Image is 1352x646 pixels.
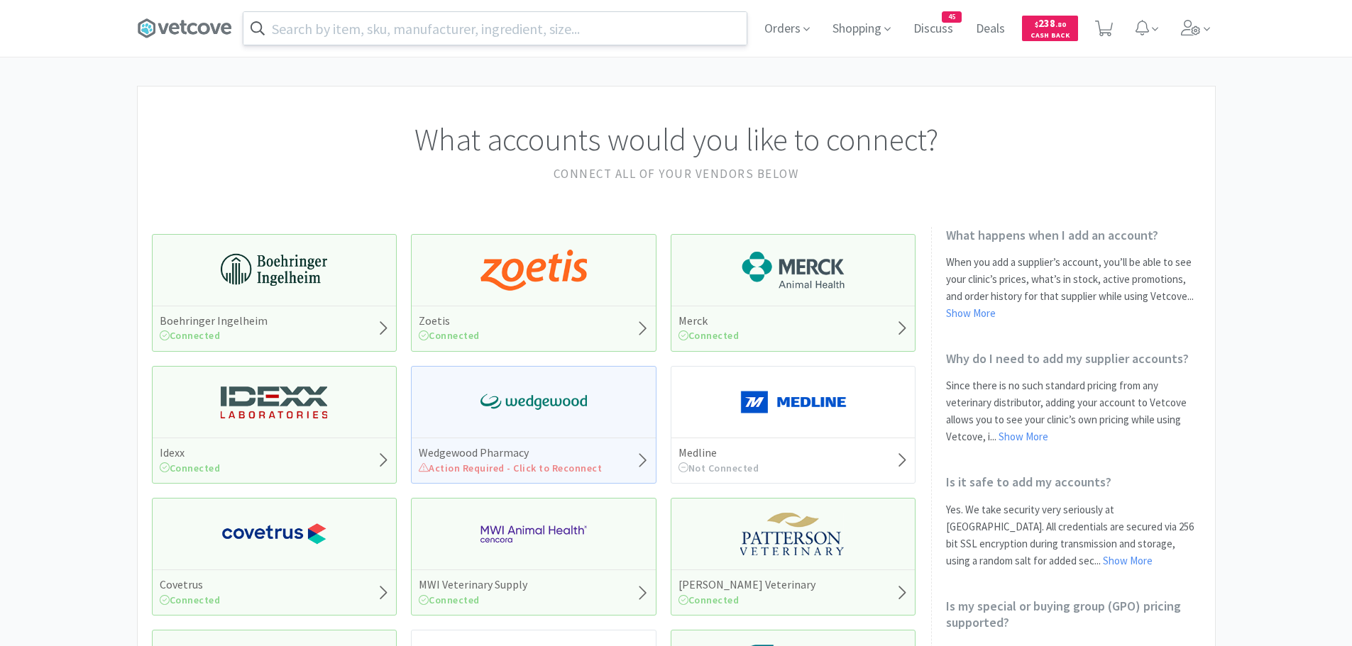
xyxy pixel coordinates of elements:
img: a646391c64b94eb2892348a965bf03f3_134.png [740,381,847,423]
img: 77fca1acd8b6420a9015268ca798ef17_1.png [221,513,327,555]
img: a673e5ab4e5e497494167fe422e9a3ab.png [480,249,587,291]
span: $ [1035,20,1038,29]
p: When you add a supplier’s account, you’ll be able to see your clinic’s prices, what’s in stock, a... [946,254,1201,322]
h2: Is it safe to add my accounts? [946,474,1201,490]
span: 45 [942,12,961,22]
a: Discuss45 [908,23,959,35]
a: Show More [999,430,1048,443]
span: Connected [160,594,221,606]
input: Search by item, sku, manufacturer, ingredient, size... [243,12,747,45]
span: Connected [678,329,740,342]
span: 238 [1035,16,1066,30]
h5: Wedgewood Pharmacy [419,445,602,460]
h2: What happens when I add an account? [946,227,1201,243]
h5: [PERSON_NAME] Veterinary [678,577,815,592]
span: Connected [419,594,480,606]
h5: Idexx [160,445,221,460]
h5: Merck [678,313,740,328]
img: 13250b0087d44d67bb1668360c5632f9_13.png [221,381,327,423]
h5: Zoetis [419,313,480,328]
img: 6d7abf38e3b8462597f4a2f88dede81e_176.png [740,249,847,291]
h5: MWI Veterinary Supply [419,577,527,592]
h5: Medline [678,445,759,460]
h2: Why do I need to add my supplier accounts? [946,350,1201,367]
h1: What accounts would you like to connect? [152,115,1201,165]
a: $238.80Cash Back [1022,9,1078,48]
p: Since there is no such standard pricing from any veterinary distributor, adding your account to V... [946,377,1201,445]
img: e40baf8987b14801afb1611fffac9ca4_8.png [480,381,587,423]
span: Connected [160,329,221,342]
span: Action Required - Click to Reconnect [419,462,602,474]
h5: Boehringer Ingelheim [160,313,268,328]
a: Show More [1103,554,1153,567]
a: Show More [946,306,996,320]
span: Connected [419,329,480,342]
img: f5e969b455434c6296c6d81ef179fa71_3.png [740,513,847,555]
a: Deals [970,23,1011,35]
h2: Is my special or buying group (GPO) pricing supported? [946,598,1201,631]
h5: Covetrus [160,577,221,592]
img: f6b2451649754179b5b4e0c70c3f7cb0_2.png [480,513,587,555]
h2: Connect all of your vendors below [152,165,1201,184]
p: Yes. We take security very seriously at [GEOGRAPHIC_DATA]. All credentials are secured via 256 bi... [946,501,1201,569]
span: Connected [678,594,740,606]
img: 730db3968b864e76bcafd0174db25112_22.png [221,249,327,291]
span: Not Connected [678,462,759,474]
span: Cash Back [1031,32,1070,41]
span: Connected [160,462,221,474]
span: . 80 [1055,20,1066,29]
